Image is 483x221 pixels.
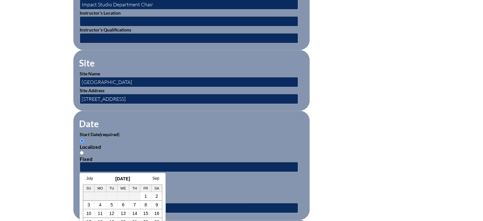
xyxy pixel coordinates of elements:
[80,139,84,143] input: Localized
[83,176,162,181] h3: [DATE]
[80,132,119,137] label: Start Date
[133,202,136,207] a: 7
[80,151,84,155] input: Fixed
[78,58,95,68] legend: Site
[132,211,137,216] a: 14
[94,185,106,192] th: Mo
[78,118,99,129] legend: Date
[117,185,130,192] th: We
[80,10,121,16] label: Instructor’s Location
[151,185,162,192] th: Sa
[80,144,303,150] div: Localized
[80,27,131,32] label: Instructor’s Qualifications
[156,202,158,207] a: 9
[106,185,117,192] th: Tu
[83,185,94,192] th: Su
[80,197,303,203] div: Fixed
[80,185,303,191] div: Localized
[80,71,100,76] label: Site Name
[156,194,158,199] a: 2
[111,202,113,207] a: 5
[99,202,102,207] a: 4
[154,211,159,216] a: 16
[86,176,93,181] a: July
[80,173,117,178] label: End Date
[152,176,159,181] a: Sep
[121,211,126,216] a: 13
[129,185,140,192] th: Th
[144,202,147,207] a: 8
[109,211,114,216] a: 12
[143,211,148,216] a: 15
[86,211,91,216] a: 10
[87,202,90,207] a: 3
[80,156,303,162] div: Fixed
[144,194,147,199] a: 1
[140,185,151,192] th: Fr
[98,211,103,216] a: 11
[80,88,104,93] label: Site Address
[122,202,124,207] a: 6
[100,132,119,137] span: (required)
